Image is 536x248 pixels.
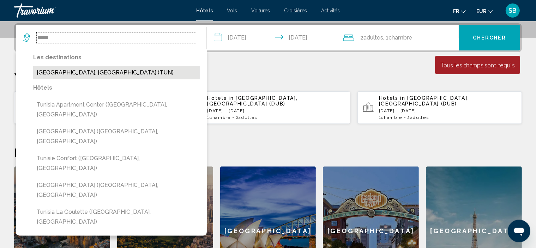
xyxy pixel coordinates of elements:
[379,95,469,107] span: [GEOGRAPHIC_DATA], [GEOGRAPHIC_DATA] (DUB)
[379,108,516,113] p: [DATE] - [DATE]
[14,70,522,84] p: Your Recent Searches
[410,115,429,120] span: Adultes
[476,8,486,14] span: EUR
[379,95,405,101] span: Hotels in
[284,8,307,13] a: Croisières
[33,83,200,93] p: Hôtels
[459,25,520,50] button: Chercher
[251,8,270,13] a: Voitures
[207,115,230,120] span: 1
[383,33,412,43] span: , 1
[508,220,530,242] iframe: Bouton de lancement de la fenêtre de messagerie
[453,6,466,16] button: Change language
[473,35,506,41] span: Chercher
[440,61,515,69] div: Tous les champs sont requis
[357,91,522,124] button: Hotels in [GEOGRAPHIC_DATA], [GEOGRAPHIC_DATA] (DUB)[DATE] - [DATE]1Chambre2Adultes
[379,115,402,120] span: 1
[33,98,200,121] button: Tunisia apartment center ([GEOGRAPHIC_DATA], [GEOGRAPHIC_DATA])
[207,95,297,107] span: [GEOGRAPHIC_DATA], [GEOGRAPHIC_DATA] (DUB)
[321,8,340,13] a: Activités
[14,145,522,159] h2: Destinations en vedette
[239,115,257,120] span: Adultes
[509,7,517,14] span: SB
[336,25,459,50] button: Travelers: 2 adults, 0 children
[227,8,237,13] a: Vols
[360,33,383,43] span: 2
[33,125,200,148] button: [GEOGRAPHIC_DATA] ([GEOGRAPHIC_DATA], [GEOGRAPHIC_DATA])
[14,4,189,18] a: Travorium
[207,95,234,101] span: Hotels in
[16,25,520,50] div: Search widget
[210,115,231,120] span: Chambre
[207,25,336,50] button: Check-in date: Nov 18, 2025 Check-out date: Nov 25, 2025
[504,3,522,18] button: User Menu
[33,66,200,79] button: [GEOGRAPHIC_DATA], [GEOGRAPHIC_DATA] (TUN)
[207,108,344,113] p: [DATE] - [DATE]
[236,115,257,120] span: 2
[196,8,213,13] a: Hôtels
[33,152,200,175] button: Tunisie Confort ([GEOGRAPHIC_DATA], [GEOGRAPHIC_DATA])
[476,6,493,16] button: Change currency
[363,34,383,41] span: Adultes
[14,91,179,124] button: Hotels in [GEOGRAPHIC_DATA], [GEOGRAPHIC_DATA] (DUB)[DATE] - [DATE]1Chambre2Adultes
[389,34,412,41] span: Chambre
[381,115,402,120] span: Chambre
[33,179,200,202] button: [GEOGRAPHIC_DATA] ([GEOGRAPHIC_DATA], [GEOGRAPHIC_DATA])
[33,53,200,62] p: Les destinations
[407,115,429,120] span: 2
[33,205,200,229] button: Tunisia la Goulette ([GEOGRAPHIC_DATA], [GEOGRAPHIC_DATA])
[453,8,459,14] span: fr
[186,91,350,124] button: Hotels in [GEOGRAPHIC_DATA], [GEOGRAPHIC_DATA] (DUB)[DATE] - [DATE]1Chambre2Adultes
